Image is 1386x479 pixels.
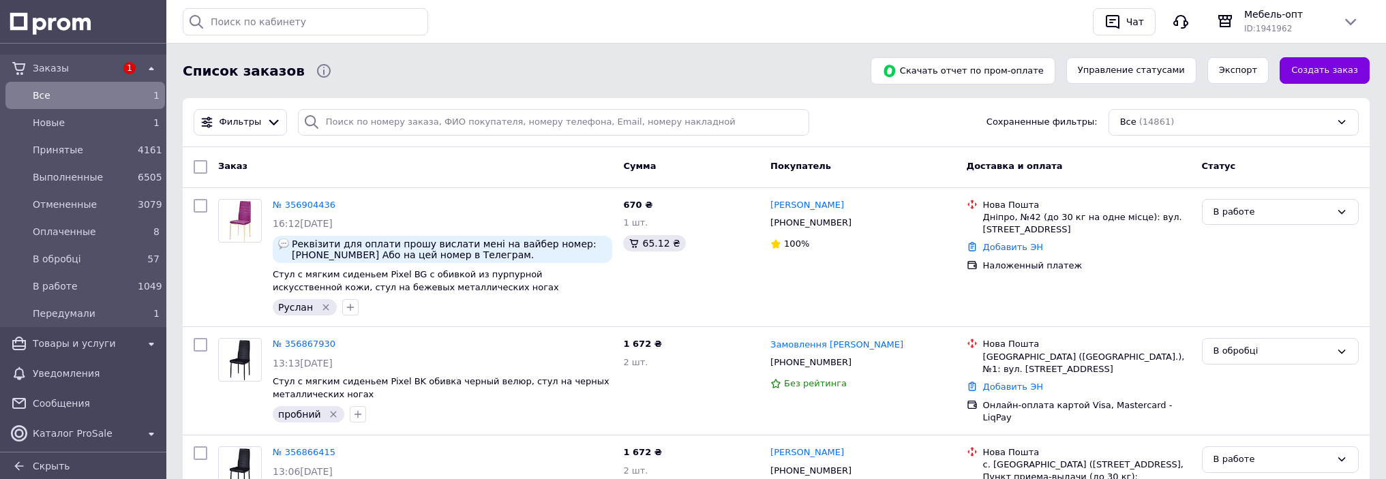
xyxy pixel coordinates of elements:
[1066,57,1196,84] button: Управление статусами
[983,199,1191,211] div: Нова Пошта
[138,144,162,155] span: 4161
[33,461,70,472] span: Скрыть
[770,446,844,459] a: [PERSON_NAME]
[33,225,132,238] span: Оплаченные
[278,238,289,249] img: :speech_balloon:
[770,465,852,476] span: [PHONE_NUMBER]
[983,382,1043,392] a: Добавить ЭН
[273,218,333,229] span: 16:12[DATE]
[183,61,305,81] span: Список заказов
[298,109,810,136] input: Поиск по номеру заказа, ФИО покупателя, номеру телефона, Email, номеру накладной
[183,8,428,35] input: Поиск по кабинету
[1214,344,1331,358] div: В обробці
[623,161,656,171] span: Сумма
[33,367,160,380] span: Уведомления
[328,409,339,420] svg: Удалить метку
[33,116,132,129] span: Новые
[623,339,661,349] span: 1 672 ₴
[1139,117,1175,127] span: (14861)
[1124,12,1147,32] div: Чат
[220,116,262,129] span: Фильтры
[33,89,132,102] span: Все
[123,62,136,74] span: 1
[153,90,160,101] span: 1
[623,217,648,228] span: 1 шт.
[218,199,262,243] a: Фото товару
[770,357,852,367] span: [PHONE_NUMBER]
[33,307,132,320] span: Передумали
[33,279,132,293] span: В работе
[1093,8,1156,35] button: Чат
[33,170,132,184] span: Выполненные
[1214,452,1331,467] div: В работе
[1207,57,1269,84] button: Экспорт
[1244,7,1331,21] span: Мебель-опт
[983,211,1191,236] div: Дніпро, №42 (до 30 кг на одне місце): вул. [STREET_ADDRESS]
[153,117,160,128] span: 1
[138,172,162,183] span: 6505
[983,399,1191,424] div: Онлайн-оплата картой Visa, Mastercard - LiqPay
[967,161,1063,171] span: Доставка и оплата
[1214,205,1331,219] div: В работе
[623,200,652,210] span: 670 ₴
[33,252,132,266] span: В обробці
[983,260,1191,272] div: Наложенный платеж
[784,238,809,249] span: 100%
[273,200,335,210] a: № 356904436
[33,397,160,410] span: Сообщения
[273,447,335,457] a: № 356866415
[1202,161,1236,171] span: Статус
[225,200,254,242] img: Фото товару
[1280,57,1370,84] a: Создать заказ
[218,161,247,171] span: Заказ
[1244,24,1292,33] span: ID: 1941962
[147,253,160,264] span: 57
[278,409,321,420] span: пробний
[33,427,138,440] span: Каталог ProSale
[983,338,1191,350] div: Нова Пошта
[623,357,648,367] span: 2 шт.
[273,376,609,399] a: Стул с мягким сиденьем Pixel BK обивка черный велюр, стул на черных металлических ногах
[33,61,116,75] span: Заказы
[623,235,685,251] div: 65.12 ₴
[33,198,132,211] span: Отмененные
[138,281,162,292] span: 1049
[770,339,903,352] a: Замовлення [PERSON_NAME]
[983,351,1191,375] div: [GEOGRAPHIC_DATA] ([GEOGRAPHIC_DATA].), №1: вул. [STREET_ADDRESS]
[273,358,333,369] span: 13:13[DATE]
[623,465,648,476] span: 2 шт.
[138,199,162,210] span: 3079
[871,57,1055,84] button: Скачать отчет по пром-оплате
[218,338,262,382] a: Фото товару
[983,242,1043,252] a: Добавить ЭН
[784,378,847,388] span: Без рейтинга
[273,339,335,349] a: № 356867930
[33,143,132,157] span: Принятые
[278,302,313,313] span: Руслан
[153,308,160,319] span: 1
[983,446,1191,459] div: Нова Пошта
[770,217,852,228] span: [PHONE_NUMBER]
[320,302,331,313] svg: Удалить метку
[273,269,559,292] a: Стул с мягким сиденьем Pixel BG с обивкой из пурпурной искусственной кожи, стул на бежевых металл...
[227,339,252,381] img: Фото товару
[1120,116,1136,129] span: Все
[292,238,607,260] span: Реквізити для оплати прошу вислати мені на вайбер номер: [PHONE_NUMBER] Або на цей номер в Телеграм.
[153,226,160,237] span: 8
[623,447,661,457] span: 1 672 ₴
[273,466,333,477] span: 13:06[DATE]
[770,161,831,171] span: Покупатель
[986,116,1098,129] span: Сохраненные фильтры:
[770,199,844,212] a: [PERSON_NAME]
[33,337,138,350] span: Товары и услуги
